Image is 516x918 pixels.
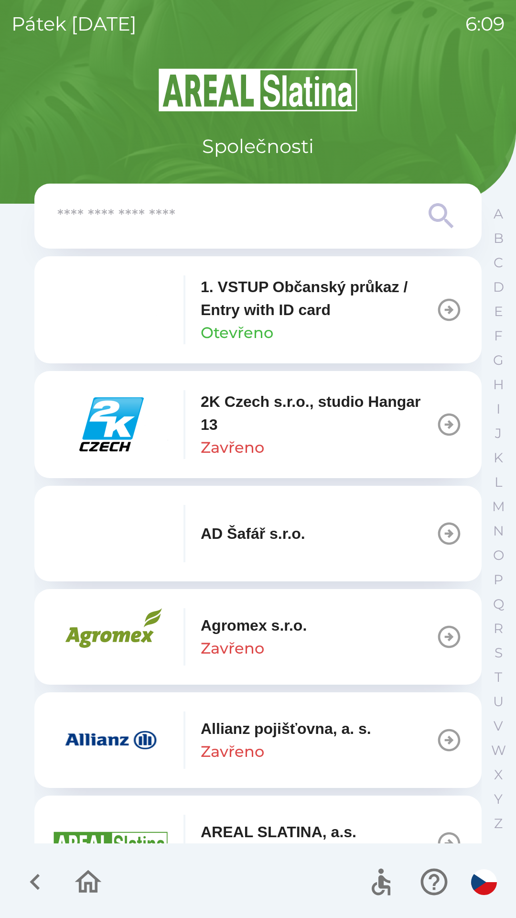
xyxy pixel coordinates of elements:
[494,571,503,588] p: P
[201,522,305,545] p: AD Šafář s.r.o.
[486,299,510,324] button: E
[496,401,500,417] p: I
[11,10,137,38] p: pátek [DATE]
[34,589,482,685] button: Agromex s.r.o.Zavřeno
[486,202,510,226] button: A
[495,425,502,442] p: J
[486,372,510,397] button: H
[201,820,356,843] p: AREAL SLATINA, a.s.
[34,371,482,478] button: 2K Czech s.r.o., studio Hangar 13Zavřeno
[492,498,505,515] p: M
[465,10,505,38] p: 6:09
[486,665,510,689] button: T
[54,608,168,666] img: 33c739ec-f83b-42c3-a534-7980a31bd9ae.png
[486,494,510,519] button: M
[486,689,510,714] button: U
[494,303,503,320] p: E
[494,718,503,734] p: V
[201,637,264,660] p: Zavřeno
[486,348,510,372] button: G
[494,206,503,222] p: A
[34,692,482,788] button: Allianz pojišťovna, a. s.Zavřeno
[494,766,503,783] p: X
[201,717,371,740] p: Allianz pojišťovna, a. s.
[494,815,503,832] p: Z
[486,592,510,616] button: Q
[494,645,503,661] p: S
[201,390,436,436] p: 2K Czech s.r.o., studio Hangar 13
[486,421,510,446] button: J
[54,281,168,339] img: 79c93659-7a2c-460d-85f3-2630f0b529cc.png
[493,523,504,539] p: N
[34,67,482,113] img: Logo
[494,791,503,808] p: Y
[486,543,510,568] button: O
[486,324,510,348] button: F
[486,470,510,494] button: L
[486,738,510,763] button: W
[493,547,504,564] p: O
[34,796,482,891] button: AREAL SLATINA, a.s.Zavřeno
[486,763,510,787] button: X
[201,436,264,459] p: Zavřeno
[201,614,307,637] p: Agromex s.r.o.
[202,132,314,161] p: Společnosti
[486,275,510,299] button: D
[486,616,510,641] button: R
[494,474,502,491] p: L
[493,693,504,710] p: U
[486,568,510,592] button: P
[486,641,510,665] button: S
[201,275,436,321] p: 1. VSTUP Občanský průkaz / Entry with ID card
[201,740,264,763] p: Zavřeno
[54,505,168,562] img: fe4c8044-c89c-4fb5-bacd-c2622eeca7e4.png
[491,742,506,759] p: W
[486,787,510,811] button: Y
[201,321,273,344] p: Otevřeno
[494,669,502,686] p: T
[493,596,504,612] p: Q
[494,254,503,271] p: C
[54,396,168,453] img: 46855577-05aa-44e5-9e88-426d6f140dc0.png
[486,397,510,421] button: I
[471,869,497,895] img: cs flag
[494,449,503,466] p: K
[486,811,510,836] button: Z
[494,230,504,247] p: B
[486,519,510,543] button: N
[493,376,504,393] p: H
[494,328,503,344] p: F
[493,279,504,295] p: D
[493,352,504,369] p: G
[34,486,482,581] button: AD Šafář s.r.o.
[486,446,510,470] button: K
[34,256,482,363] button: 1. VSTUP Občanský průkaz / Entry with ID cardOtevřeno
[486,251,510,275] button: C
[486,226,510,251] button: B
[54,711,168,769] img: f3415073-8ef0-49a2-9816-fbbc8a42d535.png
[486,714,510,738] button: V
[54,815,168,872] img: aad3f322-fb90-43a2-be23-5ead3ef36ce5.png
[494,620,503,637] p: R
